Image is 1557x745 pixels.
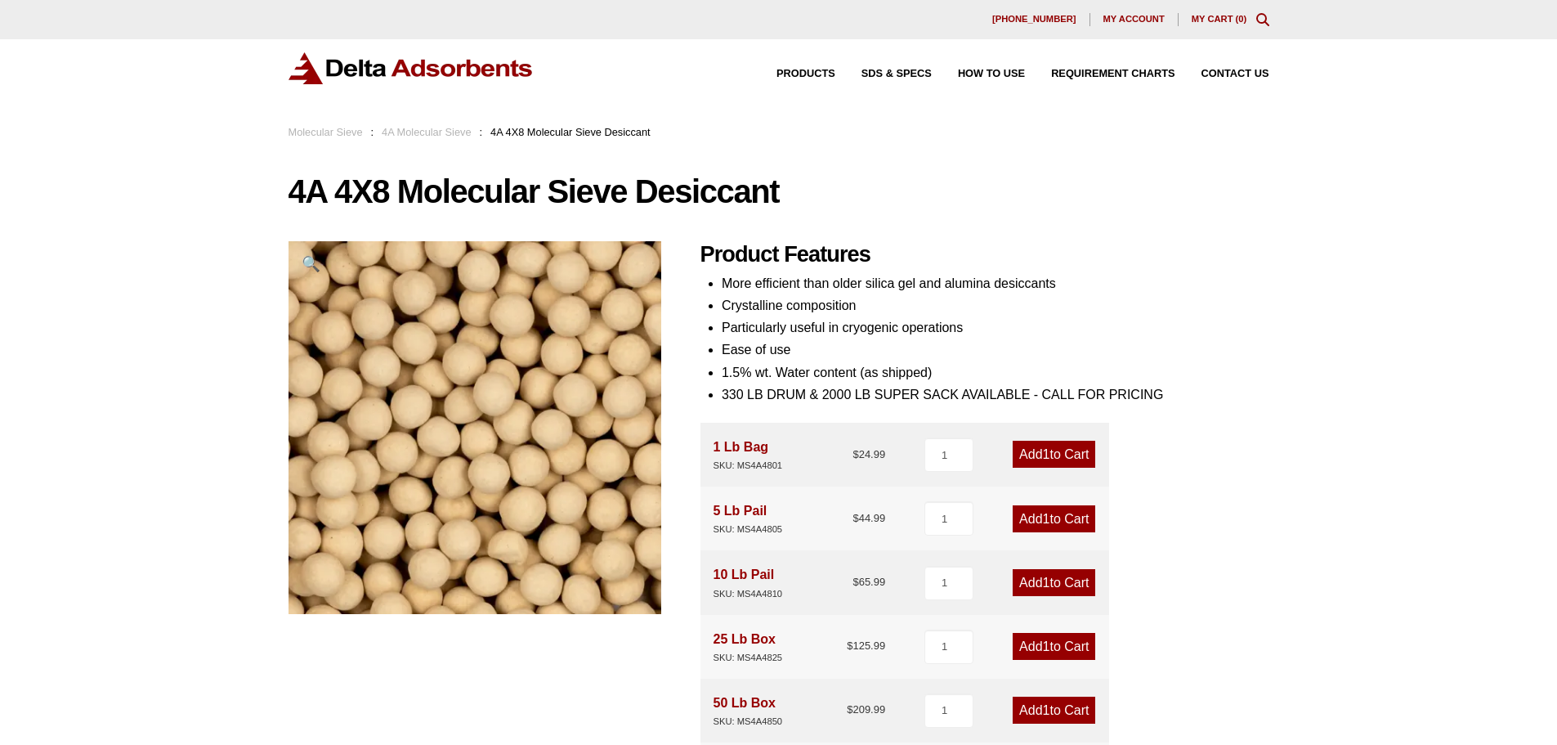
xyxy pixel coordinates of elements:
[852,448,885,460] bdi: 24.99
[1013,441,1095,468] a: Add1to Cart
[714,500,783,537] div: 5 Lb Pail
[289,126,363,138] a: Molecular Sieve
[1013,633,1095,660] a: Add1to Cart
[1090,13,1179,26] a: My account
[1103,15,1165,24] span: My account
[490,126,651,138] span: 4A 4X8 Molecular Sieve Desiccant
[992,15,1076,24] span: [PHONE_NUMBER]
[302,255,320,272] span: 🔍
[1043,703,1050,717] span: 1
[1175,69,1269,79] a: Contact Us
[714,586,783,602] div: SKU: MS4A4810
[835,69,932,79] a: SDS & SPECS
[852,512,858,524] span: $
[861,69,932,79] span: SDS & SPECS
[1192,14,1247,24] a: My Cart (0)
[1025,69,1174,79] a: Requirement Charts
[722,384,1269,406] li: 330 LB DRUM & 2000 LB SUPER SACK AVAILABLE - CALL FOR PRICING
[714,714,783,729] div: SKU: MS4A4850
[1043,576,1050,590] span: 1
[750,69,835,79] a: Products
[382,126,472,138] a: 4A Molecular Sieve
[1256,13,1269,26] div: Toggle Modal Content
[722,272,1269,294] li: More efficient than older silica gel and alumina desiccants
[289,52,534,84] img: Delta Adsorbents
[722,316,1269,339] li: Particularly useful in cryogenic operations
[852,576,885,588] bdi: 65.99
[852,512,885,524] bdi: 44.99
[714,458,783,473] div: SKU: MS4A4801
[1043,447,1050,461] span: 1
[722,339,1269,361] li: Ease of use
[1013,569,1095,596] a: Add1to Cart
[1043,640,1050,653] span: 1
[1043,512,1050,526] span: 1
[722,294,1269,316] li: Crystalline composition
[1013,697,1095,724] a: Add1to Cart
[1013,505,1095,532] a: Add1to Cart
[847,640,852,652] span: $
[1238,14,1243,24] span: 0
[714,650,783,666] div: SKU: MS4A4825
[714,522,783,537] div: SKU: MS4A4805
[847,640,885,652] bdi: 125.99
[289,174,1269,209] h1: 4A 4X8 Molecular Sieve Desiccant
[852,576,858,588] span: $
[1051,69,1174,79] span: Requirement Charts
[847,703,885,716] bdi: 209.99
[714,563,783,601] div: 10 Lb Pail
[932,69,1025,79] a: How to Use
[958,69,1025,79] span: How to Use
[700,241,1269,268] h2: Product Features
[714,436,783,473] div: 1 Lb Bag
[776,69,835,79] span: Products
[289,420,661,433] a: 4A 4X8 Molecular Sieve Desiccant
[852,448,858,460] span: $
[289,241,661,614] img: 4A 4X8 Molecular Sieve Desiccant
[371,126,374,138] span: :
[714,692,783,729] div: 50 Lb Box
[722,361,1269,384] li: 1.5% wt. Water content (as shipped)
[289,241,333,286] a: View full-screen image gallery
[1201,69,1269,79] span: Contact Us
[847,703,852,716] span: $
[714,628,783,666] div: 25 Lb Box
[480,126,483,138] span: :
[979,13,1090,26] a: [PHONE_NUMBER]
